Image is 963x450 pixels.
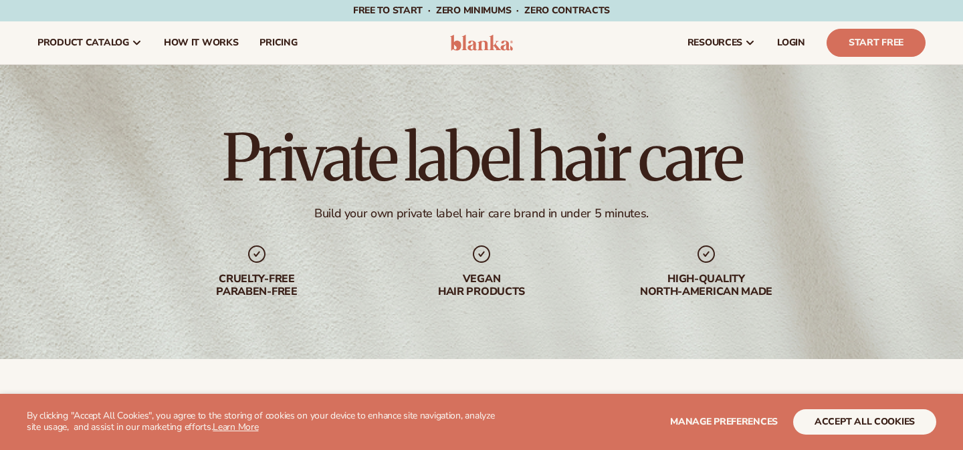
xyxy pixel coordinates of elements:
[677,21,766,64] a: resources
[153,21,249,64] a: How It Works
[37,37,129,48] span: product catalog
[249,21,308,64] a: pricing
[396,273,567,298] div: Vegan hair products
[27,411,503,433] p: By clicking "Accept All Cookies", you agree to the storing of cookies on your device to enhance s...
[777,37,805,48] span: LOGIN
[213,421,258,433] a: Learn More
[222,126,742,190] h1: Private label hair care
[827,29,926,57] a: Start Free
[766,21,816,64] a: LOGIN
[314,206,649,221] div: Build your own private label hair care brand in under 5 minutes.
[450,35,514,51] img: logo
[793,409,936,435] button: accept all cookies
[687,37,742,48] span: resources
[171,273,342,298] div: cruelty-free paraben-free
[670,409,778,435] button: Manage preferences
[164,37,239,48] span: How It Works
[621,273,792,298] div: High-quality North-american made
[670,415,778,428] span: Manage preferences
[353,4,610,17] span: Free to start · ZERO minimums · ZERO contracts
[259,37,297,48] span: pricing
[27,21,153,64] a: product catalog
